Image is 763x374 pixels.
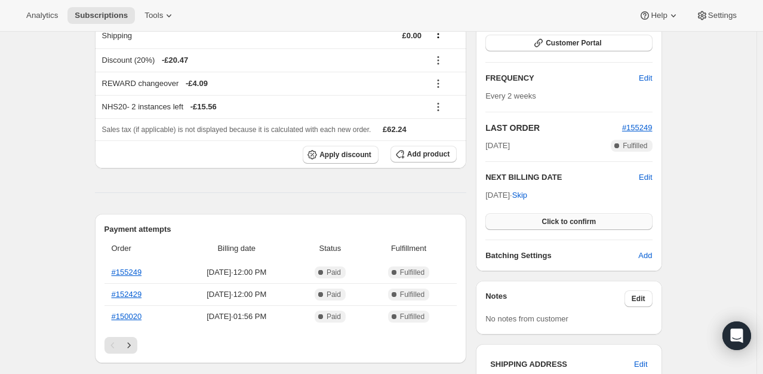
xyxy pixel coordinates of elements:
[390,146,457,163] button: Add product
[327,268,341,277] span: Paid
[485,250,638,262] h6: Batching Settings
[485,314,568,323] span: No notes from customer
[722,321,751,350] div: Open Intercom Messenger
[102,101,422,113] div: NHS20 - 2 instances left
[627,355,654,374] button: Edit
[632,69,659,88] button: Edit
[400,268,424,277] span: Fulfilled
[67,7,135,24] button: Subscriptions
[485,140,510,152] span: [DATE]
[186,78,208,90] span: - £4.09
[638,250,652,262] span: Add
[632,294,645,304] span: Edit
[327,290,341,299] span: Paid
[402,31,422,40] span: £0.00
[104,235,177,262] th: Order
[162,54,188,66] span: - £20.47
[102,78,422,90] div: REWARD changeover
[632,7,686,24] button: Help
[485,35,652,51] button: Customer Portal
[485,290,624,307] h3: Notes
[639,171,652,183] button: Edit
[137,7,182,24] button: Tools
[689,7,744,24] button: Settings
[651,11,667,20] span: Help
[102,54,422,66] div: Discount (20%)
[300,243,361,255] span: Status
[75,11,128,20] span: Subscriptions
[181,289,293,301] span: [DATE] · 12:00 PM
[512,189,527,201] span: Skip
[634,358,647,370] span: Edit
[485,122,622,134] h2: LAST ORDER
[383,125,407,134] span: £62.24
[490,358,634,370] h3: SHIPPING ADDRESS
[639,72,652,84] span: Edit
[631,246,659,265] button: Add
[624,290,653,307] button: Edit
[622,122,653,134] button: #155249
[319,150,371,160] span: Apply discount
[181,311,293,323] span: [DATE] · 01:56 PM
[368,243,450,255] span: Fulfillment
[485,72,639,84] h2: FREQUENCY
[485,191,527,200] span: [DATE] ·
[112,312,142,321] a: #150020
[104,337,457,354] nav: Pagination
[542,217,596,226] span: Click to confirm
[95,22,250,48] th: Shipping
[400,290,424,299] span: Fulfilled
[303,146,379,164] button: Apply discount
[181,243,293,255] span: Billing date
[102,125,371,134] span: Sales tax (if applicable) is not displayed because it is calculated with each new order.
[327,312,341,321] span: Paid
[400,312,424,321] span: Fulfilled
[26,11,58,20] span: Analytics
[622,123,653,132] a: #155249
[112,268,142,277] a: #155249
[505,186,534,205] button: Skip
[485,91,536,100] span: Every 2 weeks
[104,223,457,235] h2: Payment attempts
[181,266,293,278] span: [DATE] · 12:00 PM
[546,38,601,48] span: Customer Portal
[623,141,647,151] span: Fulfilled
[407,149,450,159] span: Add product
[121,337,137,354] button: Next
[144,11,163,20] span: Tools
[112,290,142,299] a: #152429
[19,7,65,24] button: Analytics
[485,213,652,230] button: Click to confirm
[190,101,217,113] span: - £15.56
[429,27,448,41] button: Shipping actions
[708,11,737,20] span: Settings
[485,171,639,183] h2: NEXT BILLING DATE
